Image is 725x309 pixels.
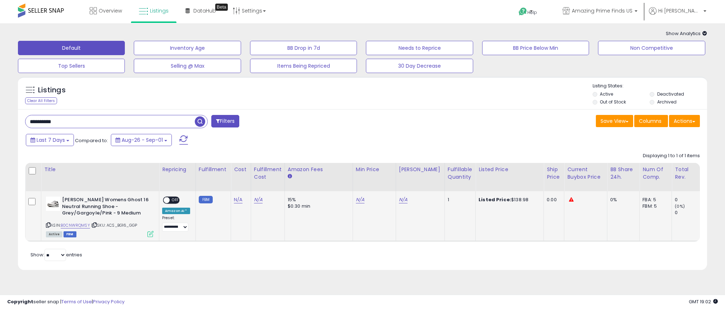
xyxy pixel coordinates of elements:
[254,196,263,203] a: N/A
[479,166,541,173] div: Listed Price
[234,196,243,203] a: N/A
[63,231,76,237] span: FBM
[37,136,65,144] span: Last 7 Days
[288,166,350,173] div: Amazon Fees
[666,30,707,37] span: Show Analytics
[448,166,472,181] div: Fulfillable Quantity
[7,299,124,305] div: seller snap | |
[44,166,156,173] div: Title
[170,197,181,203] span: OFF
[46,197,60,211] img: 41Zn5WnOP+L._SL40_.jpg
[643,153,700,159] div: Displaying 1 to 1 of 1 items
[366,59,473,73] button: 30 Day Decrease
[366,41,473,55] button: Needs to Reprice
[134,41,241,55] button: Inventory Age
[234,166,248,173] div: Cost
[199,196,213,203] small: FBM
[675,166,701,181] div: Total Rev.
[649,7,706,23] a: Hi [PERSON_NAME]
[30,251,82,258] span: Show: entries
[254,166,282,181] div: Fulfillment Cost
[669,115,700,127] button: Actions
[199,166,228,173] div: Fulfillment
[111,134,172,146] button: Aug-26 - Sep-01
[91,222,137,228] span: | SKU: ACS_BG16_GGP
[547,166,561,181] div: Ship Price
[482,41,589,55] button: BB Price Below Min
[250,41,357,55] button: BB Drop in 7d
[634,115,668,127] button: Columns
[600,91,613,97] label: Active
[448,197,470,203] div: 1
[162,166,193,173] div: Repricing
[527,9,537,15] span: Help
[642,203,666,209] div: FBM: 5
[38,85,66,95] h5: Listings
[250,59,357,73] button: Items Being Repriced
[689,298,718,305] span: 2025-09-10 19:02 GMT
[642,197,666,203] div: FBA: 5
[211,115,239,127] button: Filters
[598,41,705,55] button: Non Competitive
[399,196,408,203] a: N/A
[215,4,228,11] div: Tooltip anchor
[26,134,74,146] button: Last 7 Days
[658,7,701,14] span: Hi [PERSON_NAME]
[193,7,216,14] span: DataHub
[46,231,62,237] span: All listings currently available for purchase on Amazon
[25,97,57,104] div: Clear All Filters
[99,7,122,14] span: Overview
[62,197,149,218] b: [PERSON_NAME] Womens Ghost 16 Neutral Running Shoe - Grey/Gargoyle/Pink - 9 Medium
[162,208,190,214] div: Amazon AI *
[288,197,347,203] div: 15%
[122,136,163,144] span: Aug-26 - Sep-01
[288,173,292,180] small: Amazon Fees.
[18,59,125,73] button: Top Sellers
[399,166,442,173] div: [PERSON_NAME]
[593,83,707,90] p: Listing States:
[75,137,108,144] span: Compared to:
[639,117,662,125] span: Columns
[675,209,704,216] div: 0
[572,7,632,14] span: Amazing Prime Finds US
[547,197,559,203] div: 0.00
[356,196,364,203] a: N/A
[675,197,704,203] div: 0
[479,196,511,203] b: Listed Price:
[567,166,604,181] div: Current Buybox Price
[657,99,677,105] label: Archived
[356,166,393,173] div: Min Price
[600,99,626,105] label: Out of Stock
[288,203,347,209] div: $0.30 min
[610,197,634,203] div: 0%
[150,7,169,14] span: Listings
[134,59,241,73] button: Selling @ Max
[675,203,685,209] small: (0%)
[18,41,125,55] button: Default
[596,115,633,127] button: Save View
[610,166,636,181] div: BB Share 24h.
[642,166,669,181] div: Num of Comp.
[61,222,90,228] a: B0CNWRQMSY
[93,298,124,305] a: Privacy Policy
[61,298,92,305] a: Terms of Use
[162,216,190,232] div: Preset:
[657,91,684,97] label: Deactivated
[518,7,527,16] i: Get Help
[513,2,551,23] a: Help
[7,298,33,305] strong: Copyright
[46,197,154,236] div: ASIN:
[479,197,538,203] div: $138.98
